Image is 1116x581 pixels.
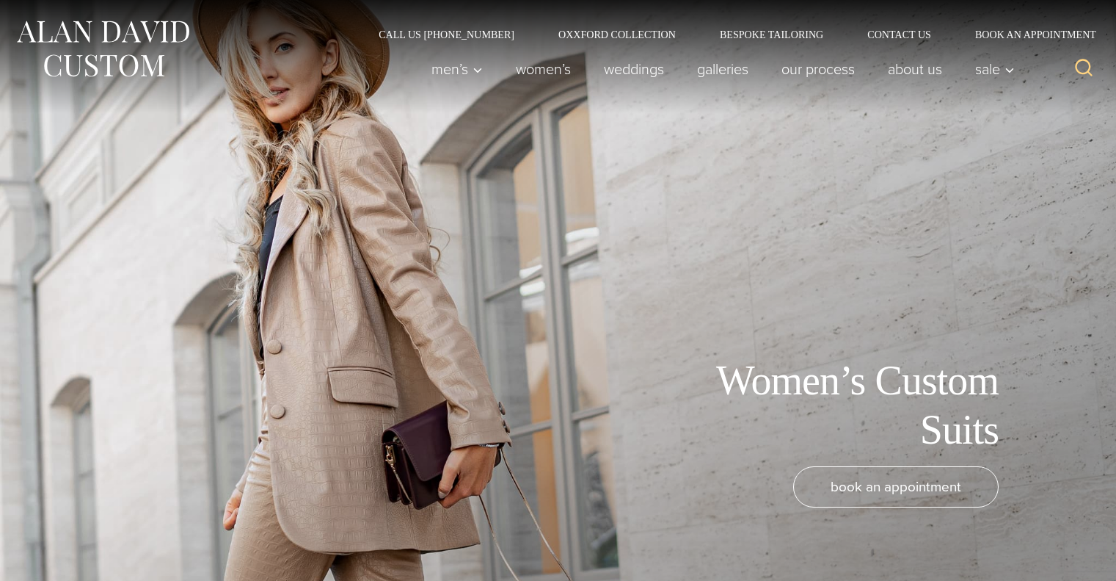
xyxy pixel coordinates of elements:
a: Our Process [765,54,872,84]
a: Call Us [PHONE_NUMBER] [357,29,536,40]
span: book an appointment [831,476,961,497]
a: Oxxford Collection [536,29,698,40]
a: Galleries [681,54,765,84]
a: Book an Appointment [953,29,1101,40]
a: Women’s [500,54,588,84]
img: Alan David Custom [15,16,191,82]
a: About Us [872,54,959,84]
a: Bespoke Tailoring [698,29,845,40]
a: Contact Us [845,29,953,40]
a: weddings [588,54,681,84]
nav: Primary Navigation [415,54,1023,84]
span: Men’s [431,62,483,76]
h1: Women’s Custom Suits [668,356,999,455]
a: book an appointment [793,466,999,508]
span: Sale [975,62,1015,76]
button: View Search Form [1066,51,1101,87]
nav: Secondary Navigation [357,29,1101,40]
